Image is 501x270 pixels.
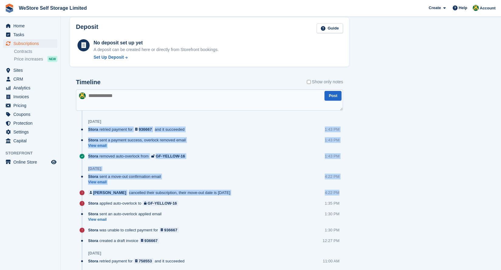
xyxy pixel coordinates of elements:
[88,137,189,143] div: sent a payment success, overlock removed email
[88,174,98,179] span: Stora
[3,110,57,119] a: menu
[50,158,57,166] a: Preview store
[88,227,182,233] div: was unable to collect payment for
[3,92,57,101] a: menu
[5,150,60,156] span: Storefront
[3,128,57,136] a: menu
[13,119,50,127] span: Protection
[150,153,187,159] a: GF-YELLOW-16
[94,54,124,61] div: Set Up Deposit
[14,56,57,62] a: Price increases NEW
[13,39,50,48] span: Subscriptions
[16,3,89,13] a: WeStore Self Storage Limited
[159,227,179,233] a: 936667
[134,126,153,132] a: 936667
[480,5,496,11] span: Account
[3,119,57,127] a: menu
[88,211,98,217] span: Stora
[88,166,101,171] div: [DATE]
[323,258,339,264] div: 11:00 AM
[13,110,50,119] span: Coupons
[139,126,152,132] div: 936667
[88,190,128,196] a: [PERSON_NAME]
[88,180,164,185] a: View email
[88,126,187,132] div: retried payment for and it succeeded
[3,30,57,39] a: menu
[88,126,98,132] span: Stora
[142,200,178,206] a: GF-YELLOW-16
[3,137,57,145] a: menu
[3,66,57,74] a: menu
[76,79,101,86] h2: Timeline
[93,190,126,196] div: [PERSON_NAME]
[134,258,153,264] a: 758553
[325,137,339,143] div: 1:43 PM
[323,238,340,244] div: 12:27 PM
[47,56,57,62] div: NEW
[13,92,50,101] span: Invoices
[325,190,339,196] div: 4:22 PM
[88,227,98,233] span: Stora
[325,153,339,159] div: 1:43 PM
[88,137,98,143] span: Stora
[317,23,343,33] a: Guide
[94,39,219,47] div: No deposit set up yet
[324,91,341,101] button: Post
[473,5,479,11] img: James Buffoni
[3,22,57,30] a: menu
[94,54,219,61] a: Set Up Deposit
[148,200,177,206] div: GF-YELLOW-16
[5,4,14,13] img: stora-icon-8386f47178a22dfd0bd8f6a31ec36ba5ce8667c1dd55bd0f319d3a0aa187defe.svg
[139,238,159,244] a: 936667
[13,22,50,30] span: Home
[325,211,339,217] div: 1:30 PM
[88,211,165,217] div: sent an auto-overlock applied email
[13,75,50,83] span: CRM
[429,5,441,11] span: Create
[88,119,101,124] div: [DATE]
[3,101,57,110] a: menu
[13,84,50,92] span: Analytics
[144,238,157,244] div: 936667
[88,200,181,206] div: applied auto-overlock to
[13,101,50,110] span: Pricing
[88,190,233,196] div: cancelled their subscription, their move-out date is [DATE]
[88,217,165,222] a: View email
[3,75,57,83] a: menu
[79,92,86,99] img: James Buffoni
[459,5,467,11] span: Help
[88,258,187,264] div: retried payment for and it succeeded
[94,47,219,53] p: A deposit can be created here or directly from Storefront bookings.
[307,79,343,85] label: Show only notes
[3,84,57,92] a: menu
[307,79,311,85] input: Show only notes
[88,200,98,206] span: Stora
[14,49,57,54] a: Contracts
[88,238,98,244] span: Stora
[88,143,189,148] a: View email
[13,66,50,74] span: Sites
[139,258,152,264] div: 758553
[14,56,43,62] span: Price increases
[88,251,101,256] div: [DATE]
[88,153,98,159] span: Stora
[88,174,164,179] div: sent a move-out confirmation email
[13,30,50,39] span: Tasks
[13,137,50,145] span: Capital
[76,23,98,33] h2: Deposit
[88,238,162,244] div: created a draft invoice
[164,227,177,233] div: 936667
[325,126,339,132] div: 1:43 PM
[13,128,50,136] span: Settings
[3,39,57,48] a: menu
[88,258,98,264] span: Stora
[156,153,185,159] div: GF-YELLOW-16
[88,153,190,159] div: removed auto-overlock from
[325,200,339,206] div: 1:35 PM
[13,158,50,166] span: Online Store
[3,158,57,166] a: menu
[325,174,339,179] div: 4:22 PM
[325,227,339,233] div: 1:30 PM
